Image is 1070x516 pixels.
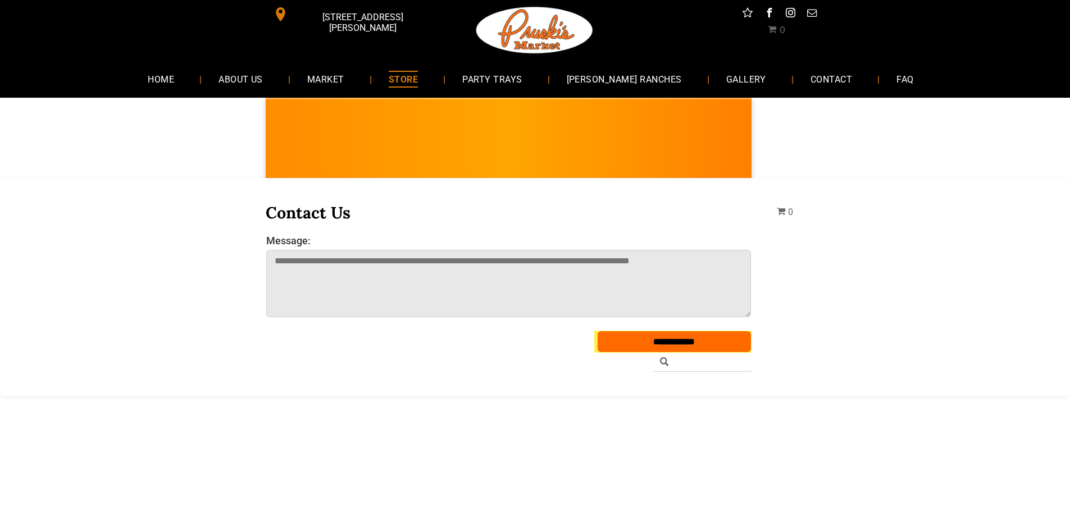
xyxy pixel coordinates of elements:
a: PARTY TRAYS [445,64,539,94]
a: GALLERY [709,64,783,94]
a: email [804,6,819,23]
span: 0 [788,207,793,217]
a: FAQ [880,64,930,94]
a: ABOUT US [202,64,280,94]
a: [STREET_ADDRESS][PERSON_NAME] [266,6,438,23]
span: [STREET_ADDRESS][PERSON_NAME] [290,6,435,39]
span: [PERSON_NAME] MARKET [683,148,904,166]
a: STORE [372,64,435,94]
a: HOME [131,64,191,94]
a: CONTACT [794,64,869,94]
h3: Contact Us [266,202,752,223]
a: instagram [783,6,798,23]
a: MARKET [290,64,361,94]
a: facebook [762,6,776,23]
a: Social network [740,6,755,23]
span: 0 [780,25,785,35]
label: Message: [266,235,752,246]
a: [PERSON_NAME] RANCHES [550,64,699,94]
